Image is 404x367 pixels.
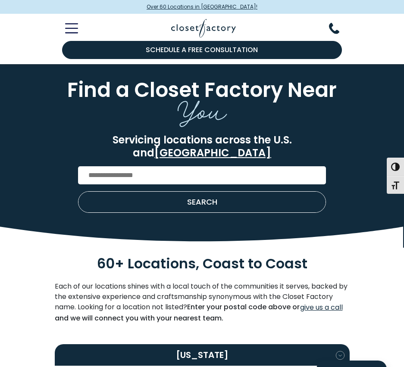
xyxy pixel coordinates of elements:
[55,134,350,159] p: Servicing locations across the U.S. and
[147,3,257,11] span: Over 60 Locations in [GEOGRAPHIC_DATA]!
[55,344,350,366] button: [US_STATE]
[55,23,78,34] button: Toggle Mobile Menu
[154,146,271,160] a: [GEOGRAPHIC_DATA]
[288,76,337,104] span: Near
[387,158,404,176] button: Toggle High Contrast
[178,87,227,129] span: You
[62,41,342,59] a: Schedule a Free Consultation
[329,23,350,34] button: Phone Number
[78,166,326,184] input: Enter Postal Code
[55,302,343,323] strong: Enter your postal code above or and we will connect you with your nearest team.
[187,198,217,206] span: SEARCH
[78,192,326,212] button: Search our Nationwide Locations
[387,176,404,194] button: Toggle Font size
[67,76,283,104] span: Find a Closet Factory
[171,19,236,37] img: Closet Factory Logo
[97,253,307,273] span: 60+ Locations, Coast to Coast
[300,302,343,313] a: give us a call
[55,281,350,323] p: Each of our locations shines with a local touch of the communities it serves, backed by the exten...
